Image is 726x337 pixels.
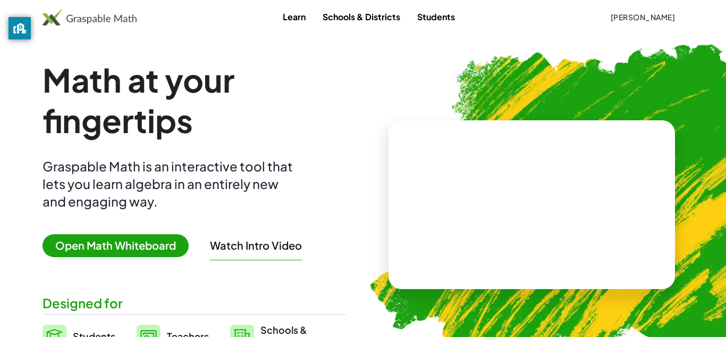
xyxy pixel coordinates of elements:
a: Open Math Whiteboard [43,241,197,252]
a: Learn [274,7,314,27]
a: Schools & Districts [314,7,409,27]
h1: Math at your fingertips [43,60,346,141]
div: Designed for [43,294,346,312]
div: Graspable Math is an interactive tool that lets you learn algebra in an entirely new and engaging... [43,158,298,210]
button: Watch Intro Video [210,239,302,252]
a: Students [409,7,463,27]
span: [PERSON_NAME] [610,12,675,22]
button: privacy banner [9,17,31,39]
button: [PERSON_NAME] [602,7,683,27]
span: Open Math Whiteboard [43,234,189,257]
video: What is this? This is dynamic math notation. Dynamic math notation plays a central role in how Gr... [452,165,612,245]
